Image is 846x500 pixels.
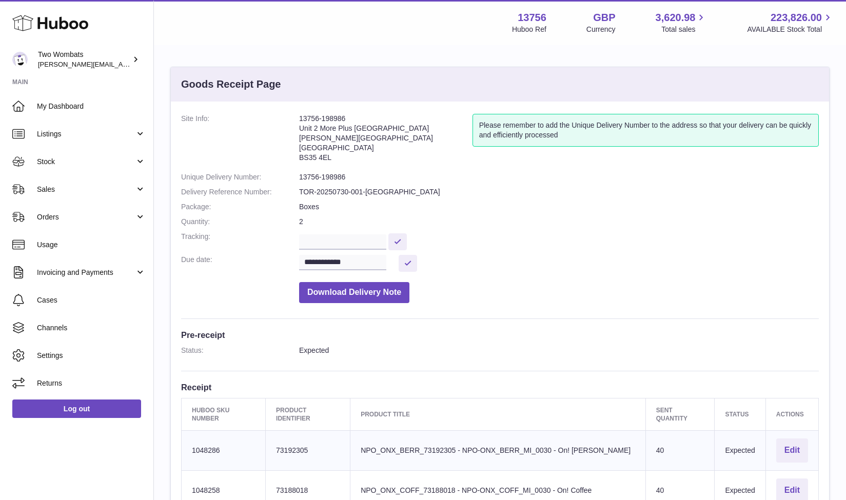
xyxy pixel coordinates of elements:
[181,187,299,197] dt: Delivery Reference Number:
[299,282,409,303] button: Download Delivery Note
[656,11,696,25] span: 3,620.98
[182,431,266,471] td: 1048286
[181,329,819,341] h3: Pre-receipt
[38,60,261,68] span: [PERSON_NAME][EMAIL_ADDRESS][PERSON_NAME][DOMAIN_NAME]
[350,431,646,471] td: NPO_ONX_BERR_73192305 - NPO-ONX_BERR_MI_0030 - On! [PERSON_NAME]
[38,50,130,69] div: Two Wombats
[299,202,819,212] dd: Boxes
[37,378,146,388] span: Returns
[266,398,350,430] th: Product Identifier
[645,398,715,430] th: Sent Quantity
[765,398,818,430] th: Actions
[473,114,819,147] div: Please remember to add the Unique Delivery Number to the address so that your delivery can be qui...
[747,25,834,34] span: AVAILABLE Stock Total
[182,398,266,430] th: Huboo SKU Number
[181,346,299,355] dt: Status:
[776,438,808,463] button: Edit
[12,52,28,67] img: philip.carroll@twowombats.com
[593,11,615,25] strong: GBP
[656,11,707,34] a: 3,620.98 Total sales
[181,114,299,167] dt: Site Info:
[181,382,819,393] h3: Receipt
[181,255,299,272] dt: Due date:
[37,240,146,250] span: Usage
[37,157,135,167] span: Stock
[747,11,834,34] a: 223,826.00 AVAILABLE Stock Total
[181,232,299,250] dt: Tracking:
[181,217,299,227] dt: Quantity:
[350,398,646,430] th: Product title
[299,346,819,355] dd: Expected
[771,11,822,25] span: 223,826.00
[181,77,281,91] h3: Goods Receipt Page
[37,323,146,333] span: Channels
[299,217,819,227] dd: 2
[645,431,715,471] td: 40
[661,25,707,34] span: Total sales
[37,129,135,139] span: Listings
[181,202,299,212] dt: Package:
[586,25,616,34] div: Currency
[37,268,135,277] span: Invoicing and Payments
[37,351,146,361] span: Settings
[518,11,546,25] strong: 13756
[12,399,141,418] a: Log out
[37,102,146,111] span: My Dashboard
[715,431,765,471] td: Expected
[37,212,135,222] span: Orders
[37,185,135,194] span: Sales
[181,172,299,182] dt: Unique Delivery Number:
[37,295,146,305] span: Cases
[512,25,546,34] div: Huboo Ref
[715,398,765,430] th: Status
[299,114,473,167] address: 13756-198986 Unit 2 More Plus [GEOGRAPHIC_DATA] [PERSON_NAME][GEOGRAPHIC_DATA] [GEOGRAPHIC_DATA] ...
[266,431,350,471] td: 73192305
[299,172,819,182] dd: 13756-198986
[299,187,819,197] dd: TOR-20250730-001-[GEOGRAPHIC_DATA]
